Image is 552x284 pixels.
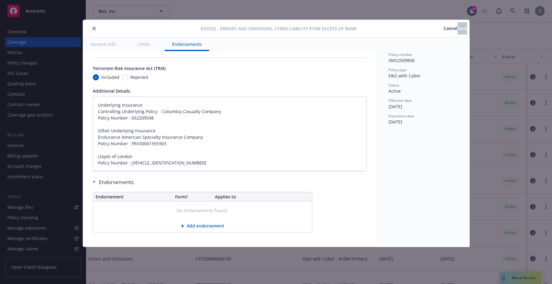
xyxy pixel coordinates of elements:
button: close [90,25,98,32]
span: Included [101,74,119,80]
span: Effective date [389,98,412,103]
span: No endorsements found. [177,208,228,214]
th: Form? [173,192,212,201]
span: Active [389,88,401,94]
button: General info [83,37,123,51]
th: Endorsement [93,192,173,201]
span: Policy type [389,67,407,72]
button: Cancel [444,22,457,35]
span: Terrorism Risk Insurance Act (TRIA) [93,65,166,71]
span: Excess - Errors and Omissions, Cyber Liability $10M excess of $60M [201,25,356,32]
span: Rejected [130,74,148,80]
span: [DATE] [389,104,402,109]
span: E&O with Cyber [389,73,421,79]
span: Policy number [389,52,413,57]
span: Status [389,83,399,88]
input: Rejected [122,74,128,80]
span: Save [457,25,467,31]
span: Expiration date [389,113,414,119]
textarea: Underlying Insurance Controlling Underlying Policy : Columbia Casualty Company Policy Number : 65... [93,97,366,171]
span: XMS2509858 [389,57,415,63]
div: Endorsements [93,179,312,186]
button: Add endorsement [93,220,312,232]
span: Cancel [444,25,457,31]
input: Included [93,74,99,80]
button: Endorsements [165,37,209,51]
button: Limits [130,37,157,51]
th: Applies to [212,192,312,201]
span: [DATE] [389,119,402,125]
button: Save [457,22,467,35]
span: Additional Details [93,88,130,94]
